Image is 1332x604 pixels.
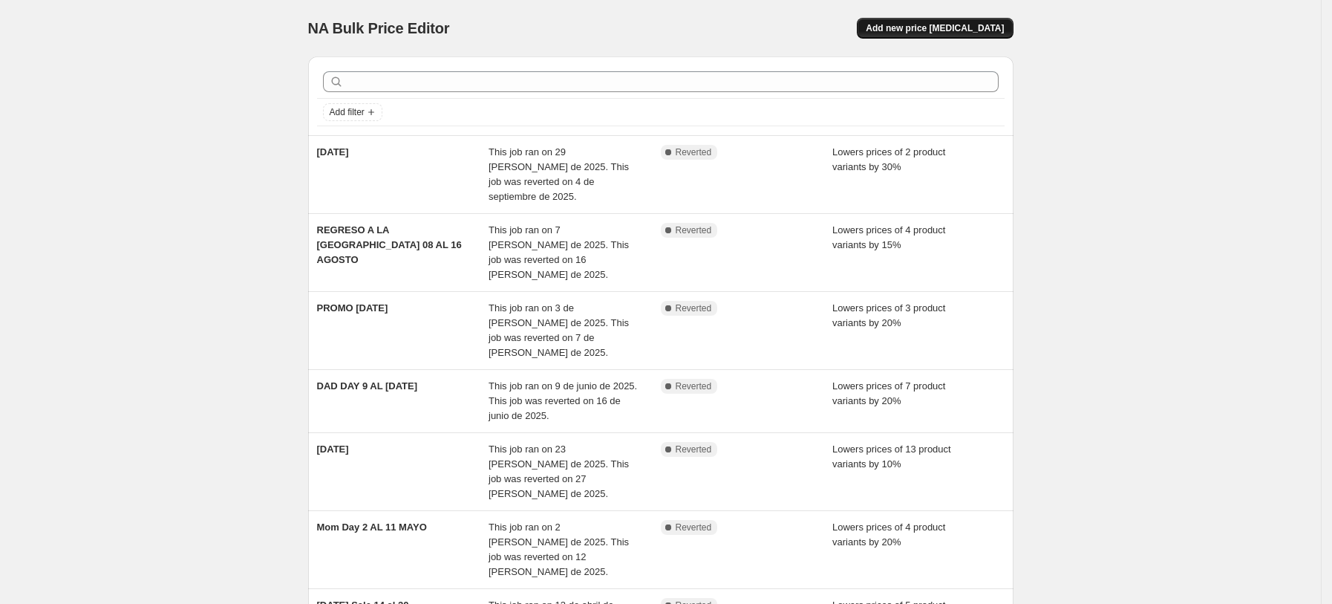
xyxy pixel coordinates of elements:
[832,302,945,328] span: Lowers prices of 3 product variants by 20%
[676,380,712,392] span: Reverted
[676,302,712,314] span: Reverted
[317,224,462,265] span: REGRESO A LA [GEOGRAPHIC_DATA] 08 AL 16 AGOSTO
[323,103,382,121] button: Add filter
[317,522,427,533] span: Mom Day 2 AL 11 MAYO
[317,146,349,158] span: [DATE]
[866,22,1004,34] span: Add new price [MEDICAL_DATA]
[489,380,637,421] span: This job ran on 9 de junio de 2025. This job was reverted on 16 de junio de 2025.
[489,444,629,499] span: This job ran on 23 [PERSON_NAME] de 2025. This job was reverted on 27 [PERSON_NAME] de 2025.
[676,146,712,158] span: Reverted
[489,522,629,577] span: This job ran on 2 [PERSON_NAME] de 2025. This job was reverted on 12 [PERSON_NAME] de 2025.
[317,380,418,392] span: DAD DAY 9 AL [DATE]
[489,302,629,358] span: This job ran on 3 de [PERSON_NAME] de 2025. This job was reverted on 7 de [PERSON_NAME] de 2025.
[676,522,712,533] span: Reverted
[308,20,450,36] span: NA Bulk Price Editor
[330,106,365,118] span: Add filter
[857,18,1013,39] button: Add new price [MEDICAL_DATA]
[832,146,945,172] span: Lowers prices of 2 product variants by 30%
[832,522,945,548] span: Lowers prices of 4 product variants by 20%
[317,302,388,314] span: PROMO [DATE]
[832,380,945,406] span: Lowers prices of 7 product variants by 20%
[317,444,349,455] span: [DATE]
[832,224,945,250] span: Lowers prices of 4 product variants by 15%
[676,224,712,236] span: Reverted
[676,444,712,455] span: Reverted
[489,224,629,280] span: This job ran on 7 [PERSON_NAME] de 2025. This job was reverted on 16 [PERSON_NAME] de 2025.
[832,444,951,470] span: Lowers prices of 13 product variants by 10%
[489,146,629,202] span: This job ran on 29 [PERSON_NAME] de 2025. This job was reverted on 4 de septiembre de 2025.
